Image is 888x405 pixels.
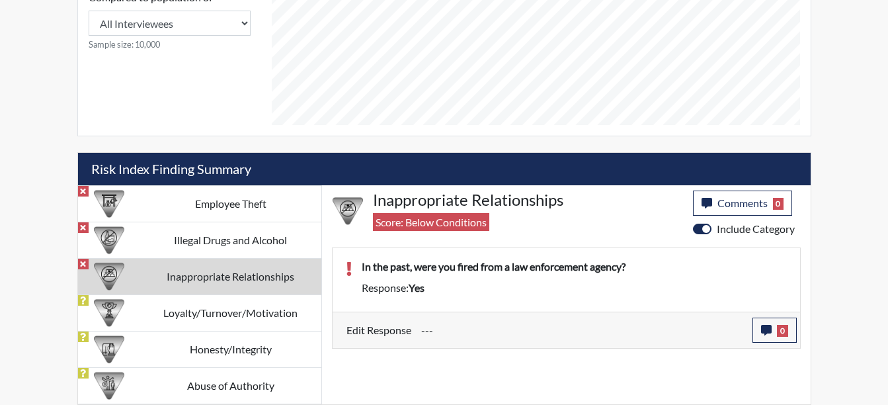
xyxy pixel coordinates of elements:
td: Illegal Drugs and Alcohol [140,222,321,258]
img: CATEGORY%20ICON-14.139f8ef7.png [333,196,363,226]
td: Employee Theft [140,185,321,222]
span: 0 [777,325,788,337]
p: In the past, were you fired from a law enforcement agency? [362,259,787,275]
h5: Risk Index Finding Summary [78,153,811,185]
label: Include Category [717,221,795,237]
img: CATEGORY%20ICON-01.94e51fac.png [94,371,124,401]
button: Comments0 [693,191,793,216]
img: CATEGORY%20ICON-11.a5f294f4.png [94,334,124,365]
img: CATEGORY%20ICON-12.0f6f1024.png [94,225,124,255]
label: Edit Response [346,318,411,343]
span: Comments [717,197,768,209]
small: Sample size: 10,000 [89,38,251,51]
img: CATEGORY%20ICON-17.40ef8247.png [94,298,124,328]
div: Response: [352,280,797,296]
td: Inappropriate Relationships [140,258,321,294]
img: CATEGORY%20ICON-07.58b65e52.png [94,189,124,219]
td: Loyalty/Turnover/Motivation [140,294,321,331]
span: 0 [773,198,784,210]
button: 0 [752,318,797,343]
span: Score: Below Conditions [373,213,489,231]
td: Honesty/Integrity [140,331,321,367]
td: Abuse of Authority [140,367,321,404]
h4: Inappropriate Relationships [373,191,683,210]
div: Update the test taker's response, the change might impact the score [411,318,752,343]
img: CATEGORY%20ICON-14.139f8ef7.png [94,261,124,292]
span: yes [409,281,424,294]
